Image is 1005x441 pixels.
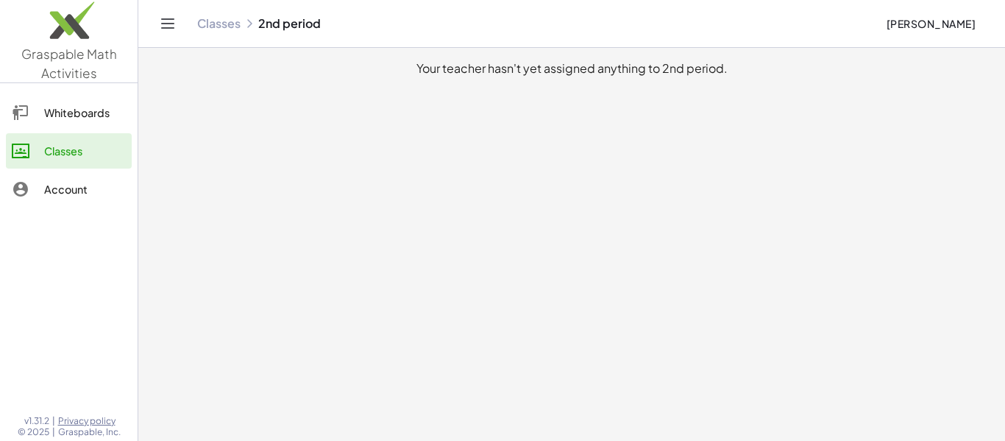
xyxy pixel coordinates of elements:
div: Classes [44,142,126,160]
div: Whiteboards [44,104,126,121]
span: Graspable Math Activities [21,46,117,81]
div: Your teacher hasn't yet assigned anything to 2nd period. [150,60,993,77]
span: © 2025 [18,426,49,438]
div: Account [44,180,126,198]
span: [PERSON_NAME] [886,17,976,30]
button: Toggle navigation [156,12,180,35]
button: [PERSON_NAME] [874,10,987,37]
span: | [52,415,55,427]
a: Privacy policy [58,415,121,427]
span: Graspable, Inc. [58,426,121,438]
span: | [52,426,55,438]
a: Classes [197,16,241,31]
span: v1.31.2 [24,415,49,427]
a: Whiteboards [6,95,132,130]
a: Classes [6,133,132,169]
a: Account [6,172,132,207]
